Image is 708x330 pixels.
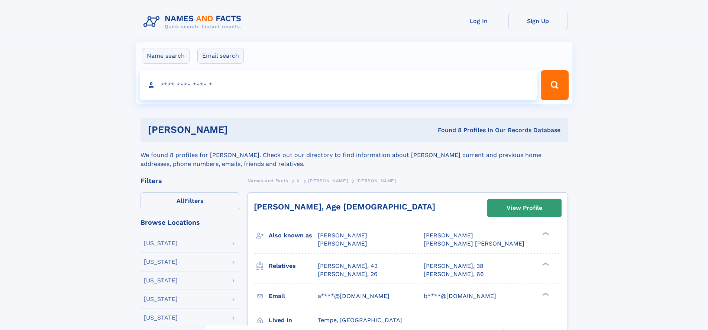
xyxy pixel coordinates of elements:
span: All [177,197,184,204]
label: Filters [140,192,240,210]
button: Search Button [541,70,568,100]
span: [PERSON_NAME] [PERSON_NAME] [424,240,524,247]
a: Log In [449,12,508,30]
div: View Profile [507,199,542,217]
div: Browse Locations [140,219,240,226]
div: ❯ [540,231,549,236]
a: [PERSON_NAME], 43 [318,262,378,270]
div: ❯ [540,292,549,297]
label: Email search [197,48,244,64]
h3: Email [269,290,318,302]
div: [US_STATE] [144,240,178,246]
img: Logo Names and Facts [140,12,248,32]
a: [PERSON_NAME], 26 [318,270,378,278]
span: Tempe, [GEOGRAPHIC_DATA] [318,317,402,324]
span: [PERSON_NAME] [318,240,367,247]
div: [US_STATE] [144,278,178,283]
a: View Profile [488,199,561,217]
h1: [PERSON_NAME] [148,125,333,134]
h3: Relatives [269,260,318,272]
div: [US_STATE] [144,296,178,302]
a: [PERSON_NAME], Age [DEMOGRAPHIC_DATA] [254,202,435,211]
h3: Lived in [269,314,318,327]
div: Filters [140,177,240,184]
span: K [297,178,300,183]
div: [US_STATE] [144,315,178,321]
span: [PERSON_NAME] [308,178,348,183]
a: [PERSON_NAME], 38 [424,262,484,270]
label: Name search [142,48,190,64]
span: [PERSON_NAME] [318,232,367,239]
a: K [297,176,300,185]
span: [PERSON_NAME] [356,178,396,183]
a: Names and Facts [248,176,288,185]
div: ❯ [540,262,549,266]
input: search input [140,70,538,100]
a: Sign Up [508,12,568,30]
h3: Also known as [269,229,318,242]
div: Found 8 Profiles In Our Records Database [333,126,560,134]
div: [US_STATE] [144,259,178,265]
a: [PERSON_NAME], 66 [424,270,484,278]
a: [PERSON_NAME] [308,176,348,185]
div: We found 8 profiles for [PERSON_NAME]. Check out our directory to find information about [PERSON_... [140,142,568,169]
span: [PERSON_NAME] [424,232,473,239]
